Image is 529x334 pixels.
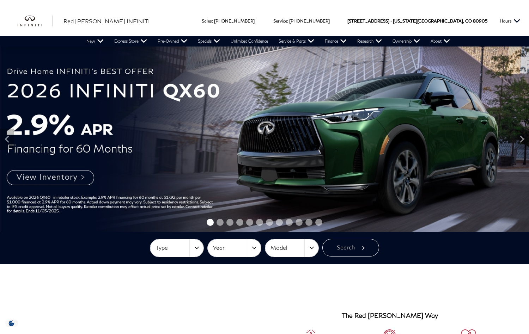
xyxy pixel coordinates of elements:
[109,36,152,47] a: Express Store
[515,129,529,150] div: Next
[207,219,214,226] span: Go to slide 1
[81,36,109,47] a: New
[322,239,379,256] button: Search
[212,18,213,24] span: :
[208,239,261,257] button: Year
[496,6,524,36] button: Open the hours dropdown
[273,36,320,47] a: Service & Parts
[296,219,303,226] span: Go to slide 10
[347,6,392,36] span: [STREET_ADDRESS] •
[150,239,203,257] button: Type
[193,36,225,47] a: Specials
[287,18,288,24] span: :
[276,219,283,226] span: Go to slide 8
[152,36,193,47] a: Pre-Owned
[465,6,472,36] span: CO
[81,36,455,47] nav: Main Navigation
[305,219,312,226] span: Go to slide 11
[265,239,318,257] button: Model
[289,18,330,24] a: [PHONE_NUMBER]
[347,18,487,24] a: [STREET_ADDRESS] • [US_STATE][GEOGRAPHIC_DATA], CO 80905
[202,18,212,24] span: Sales
[236,219,243,226] span: Go to slide 4
[63,17,150,25] a: Red [PERSON_NAME] INFINITI
[387,36,425,47] a: Ownership
[315,219,322,226] span: Go to slide 12
[214,18,255,24] a: [PHONE_NUMBER]
[286,219,293,226] span: Go to slide 9
[217,219,224,226] span: Go to slide 2
[393,6,464,36] span: [US_STATE][GEOGRAPHIC_DATA],
[225,36,273,47] a: Unlimited Confidence
[18,16,53,27] img: INFINITI
[473,6,487,36] span: 80905
[4,320,20,327] section: Click to Open Cookie Consent Modal
[270,242,304,254] span: Model
[273,18,287,24] span: Service
[156,242,189,254] span: Type
[266,219,273,226] span: Go to slide 7
[352,36,387,47] a: Research
[213,242,247,254] span: Year
[425,36,455,47] a: About
[256,219,263,226] span: Go to slide 6
[63,18,150,24] span: Red [PERSON_NAME] INFINITI
[246,219,253,226] span: Go to slide 5
[4,320,20,327] img: Opt-Out Icon
[226,219,233,226] span: Go to slide 3
[342,312,438,319] h3: The Red [PERSON_NAME] Way
[18,16,53,27] a: infiniti
[320,36,352,47] a: Finance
